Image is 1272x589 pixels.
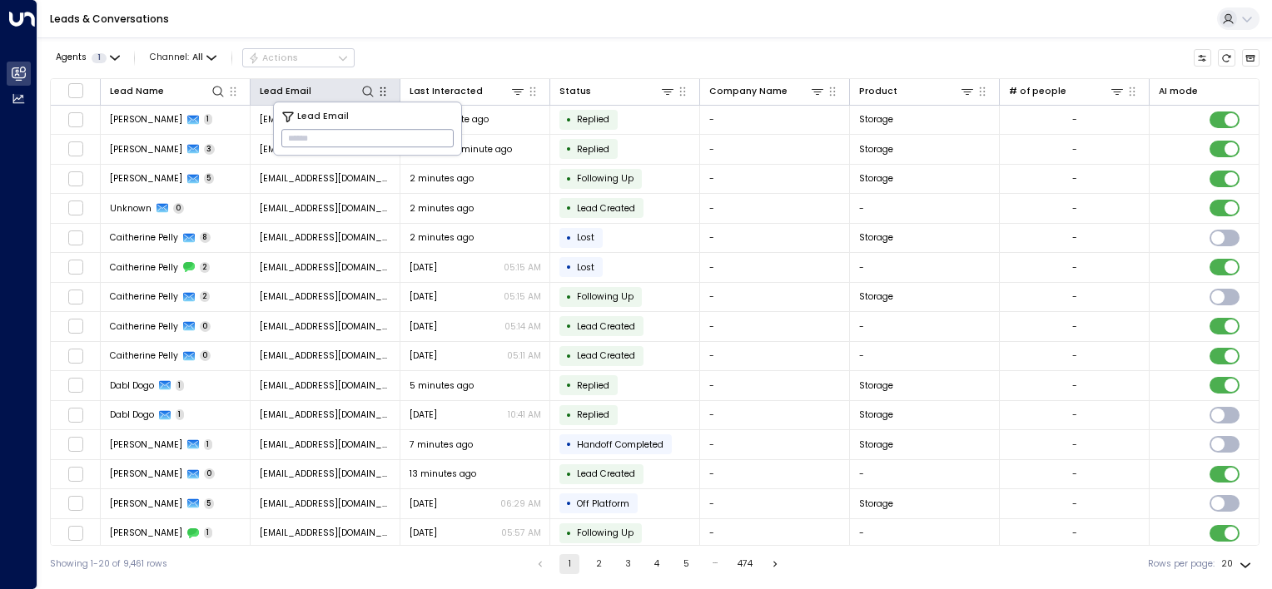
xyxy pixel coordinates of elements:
div: - [1072,143,1077,156]
span: 3 [204,144,216,155]
td: - [700,283,850,312]
div: Lead Name [110,83,226,99]
span: Replied [577,143,609,156]
div: • [566,286,572,308]
td: - [700,401,850,430]
p: 05:14 AM [504,320,541,333]
div: # of people [1009,84,1066,99]
div: - [1072,349,1077,362]
div: Button group with a nested menu [242,48,355,68]
span: Toggle select row [67,525,83,541]
div: • [566,404,572,426]
div: Showing 1-20 of 9,461 rows [50,557,167,571]
td: - [700,106,850,135]
span: Aug 05, 2025 [410,349,437,362]
div: Last Interacted [410,83,526,99]
div: • [566,109,572,131]
span: 8 [200,232,211,243]
span: 0 [204,468,216,479]
div: • [566,492,572,514]
td: - [700,194,850,223]
span: Storage [859,438,893,451]
span: cait.pelly@gmail.com [260,231,391,244]
p: 05:57 AM [501,527,541,539]
span: 1 [176,380,185,391]
span: 1 [204,114,213,125]
div: Status [559,84,591,99]
span: Daniel Luz Ferreira [110,143,182,156]
div: • [566,374,572,396]
div: # of people [1009,83,1125,99]
p: 06:29 AM [500,497,541,510]
div: 20 [1221,554,1255,574]
span: Toggle select row [67,200,83,216]
div: Lead Name [110,84,164,99]
div: Status [559,83,676,99]
span: 13 minutes ago [410,468,476,480]
span: Channel: [145,49,221,67]
span: cait.pelly@gmail.com [260,349,391,362]
span: Toggle select row [67,348,83,364]
td: - [700,165,850,194]
span: 1 [204,527,213,538]
span: 1 [176,409,185,420]
nav: pagination navigation [529,554,786,574]
button: Go to page 4 [647,554,667,574]
div: - [1072,468,1077,480]
span: Aug 07, 2025 [410,261,437,274]
td: - [700,253,850,282]
div: Product [859,84,897,99]
span: Toggle select row [67,407,83,423]
span: Toggle select row [67,289,83,304]
span: Storage [859,408,893,421]
label: Rows per page: [1148,557,1215,571]
span: Following Up [577,527,634,539]
span: georginabalmerphotography@gmail.com [260,468,391,480]
span: 2 minutes ago [410,231,474,244]
div: • [566,227,572,249]
span: Caitherine Pelly [110,349,178,362]
span: 0 [173,203,185,214]
td: - [700,371,850,400]
span: Lead Created [577,468,635,480]
span: 0 [200,321,211,332]
div: … [705,554,725,574]
span: 2 minutes ago [410,202,474,215]
div: Lead Email [260,84,311,99]
span: Lead Created [577,320,635,333]
span: taylorboneham@outlook.com [260,202,391,215]
button: Customize [1194,49,1212,67]
div: - [1072,408,1077,421]
span: Storage [859,290,893,303]
div: - [1072,527,1077,539]
span: 7 minutes ago [410,438,473,451]
span: 5 minutes ago [410,379,474,392]
span: Toggle select row [67,378,83,393]
button: page 1 [559,554,579,574]
button: Actions [242,48,355,68]
span: 2 [200,291,211,302]
span: Storage [859,379,893,392]
span: 1 [204,439,213,450]
span: Lost [577,231,594,244]
td: - [700,430,850,459]
div: • [566,256,572,278]
div: - [1072,172,1077,185]
span: Storage [859,113,893,126]
div: - [1072,261,1077,274]
span: georginabalmerphotography@gmail.com [260,527,391,539]
div: - [1072,497,1077,510]
span: georginabalmerphotography@gmail.com [260,438,391,451]
span: annaorlowska1982@gmail.com [260,113,391,126]
span: Toggle select row [67,319,83,334]
td: - [700,460,850,489]
td: - [850,519,1000,548]
span: dabaal1@yahoo.com [260,408,391,421]
span: dabaal1@yahoo.com [260,379,391,392]
span: 2 minutes ago [410,172,474,185]
td: - [850,253,1000,282]
p: 05:11 AM [507,349,541,362]
button: Channel:All [145,49,221,67]
span: Refresh [1218,49,1236,67]
a: Leads & Conversations [50,12,169,26]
